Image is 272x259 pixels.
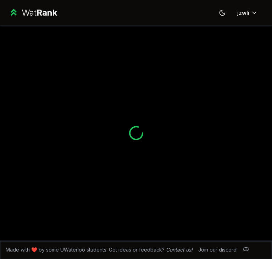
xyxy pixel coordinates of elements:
a: WatRank [9,7,57,18]
a: Contact us! [166,247,193,253]
button: jzwli [232,6,263,19]
span: Rank [37,7,57,18]
div: Join our discord! [198,246,238,253]
span: jzwli [237,9,249,17]
div: Wat [22,7,57,18]
span: Made with ❤️ by some UWaterloo students. Got ideas or feedback? [6,246,193,253]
